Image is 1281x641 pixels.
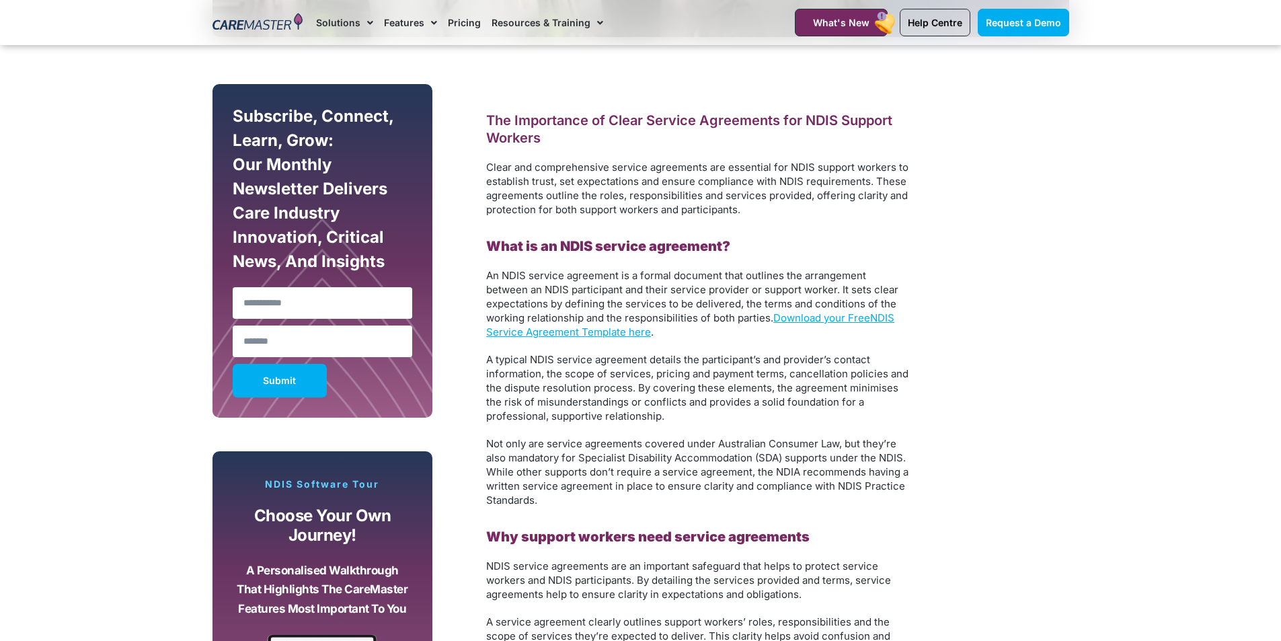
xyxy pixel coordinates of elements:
[486,161,908,216] span: Clear and comprehensive service agreements are essential for NDIS support workers to establish tr...
[229,104,416,280] div: Subscribe, Connect, Learn, Grow: Our Monthly Newsletter Delivers Care Industry Innovation, Critic...
[486,268,910,339] p: .
[236,506,410,545] p: Choose your own journey!
[486,560,891,601] span: NDIS service agreements are an important safeguard that helps to protect service workers and NDIS...
[236,561,410,619] p: A personalised walkthrough that highlights the CareMaster features most important to you
[263,377,296,384] span: Submit
[900,9,970,36] a: Help Centre
[226,478,420,490] p: NDIS Software Tour
[978,9,1069,36] a: Request a Demo
[486,311,894,338] a: NDIS Service Agreement Template here
[486,238,730,254] b: What is an NDIS service agreement?
[486,529,810,545] b: Why support workers need service agreements
[486,353,908,422] span: A typical NDIS service agreement details the participant’s and provider’s contact information, th...
[486,437,908,506] span: Not only are service agreements covered under Australian Consumer Law, but they’re also mandatory...
[233,364,327,398] button: Submit
[908,17,962,28] span: Help Centre
[486,112,910,147] h2: The Importance of Clear Service Agreements for NDIS Support Workers
[486,269,898,324] span: An NDIS service agreement is a formal document that outlines the arrangement between an NDIS part...
[773,311,870,324] a: Download your Free
[986,17,1061,28] span: Request a Demo
[813,17,869,28] span: What's New
[795,9,888,36] a: What's New
[212,13,303,33] img: CareMaster Logo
